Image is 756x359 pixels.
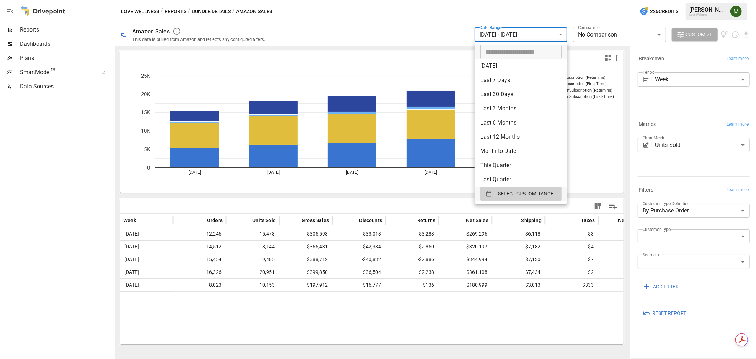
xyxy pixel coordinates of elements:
[480,187,562,201] button: SELECT CUSTOM RANGE
[475,130,567,144] li: Last 12 Months
[475,116,567,130] li: Last 6 Months
[475,144,567,158] li: Month to Date
[475,87,567,101] li: Last 30 Days
[498,189,554,198] span: SELECT CUSTOM RANGE
[475,158,567,172] li: This Quarter
[475,172,567,187] li: Last Quarter
[475,59,567,73] li: [DATE]
[475,101,567,116] li: Last 3 Months
[475,73,567,87] li: Last 7 Days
